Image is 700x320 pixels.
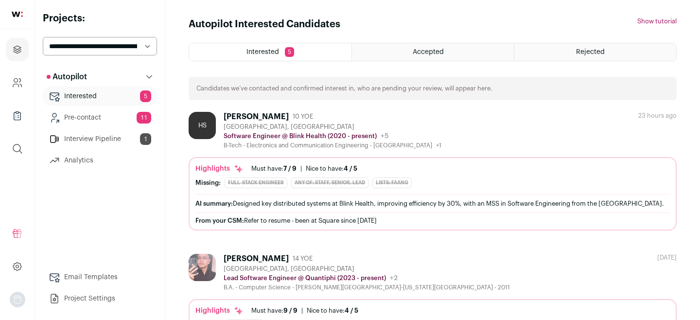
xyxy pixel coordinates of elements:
a: Projects [6,38,29,61]
span: From your CSM: [195,217,244,224]
a: Company Lists [6,104,29,127]
a: Rejected [514,43,676,61]
div: Refer to resume - been at Square since [DATE] [195,217,670,225]
span: 10 YOE [293,113,313,121]
div: Full-Stack Engineer [225,178,287,188]
div: Any of: Staff, Senior, Lead [291,178,368,188]
a: Interested5 [43,87,157,106]
a: Pre-contact11 [43,108,157,127]
span: AI summary: [195,200,233,207]
span: 14 YOE [293,255,313,263]
p: Autopilot [47,71,87,83]
span: 4 / 5 [345,307,358,314]
div: Nice to have: [307,307,358,315]
div: Nice to have: [306,165,357,173]
img: nopic.png [10,292,25,307]
p: Software Engineer @ Blink Health (2020 - present) [224,132,377,140]
button: Autopilot [43,67,157,87]
div: Designed key distributed systems at Blink Health, improving efficiency by 30%, with an MSS in Sof... [195,198,670,209]
ul: | [251,307,358,315]
span: 9 / 9 [283,307,297,314]
div: 23 hours ago [638,112,677,120]
div: Missing: [195,179,221,187]
span: 5 [140,90,151,102]
span: Accepted [413,49,444,55]
div: Must have: [251,307,297,315]
div: HS [189,112,216,139]
span: Rejected [576,49,605,55]
a: Interview Pipeline1 [43,129,157,149]
p: Lead Software Engineer @ Quantiphi (2023 - present) [224,274,386,282]
span: +1 [436,142,441,148]
img: 1a69238e3f35982e106706a5a2893a1a9b71a9dfe884d1aa04640b3c3868ac65.jpg [189,254,216,281]
span: 7 / 9 [283,165,297,172]
h1: Autopilot Interested Candidates [189,18,340,31]
div: [DATE] [657,254,677,262]
span: 11 [137,112,151,124]
span: +2 [390,275,398,282]
a: Analytics [43,151,157,170]
a: Project Settings [43,289,157,308]
span: 4 / 5 [344,165,357,172]
div: B-Tech - Electronics and Communication Engineering - [GEOGRAPHIC_DATA] [224,142,441,149]
button: Show tutorial [637,18,677,25]
p: Candidates we’ve contacted and confirmed interest in, who are pending your review, will appear here. [196,85,492,92]
span: Interested [246,49,279,55]
div: Highlights [195,306,244,316]
span: 1 [140,133,151,145]
span: +5 [381,133,388,140]
div: [PERSON_NAME] [224,254,289,264]
a: Accepted [352,43,514,61]
a: Company and ATS Settings [6,71,29,94]
div: [PERSON_NAME] [224,112,289,122]
ul: | [251,165,357,173]
div: [GEOGRAPHIC_DATA], [GEOGRAPHIC_DATA] [224,123,441,131]
h2: Projects: [43,12,157,25]
img: wellfound-shorthand-0d5821cbd27db2630d0214b213865d53afaa358527fdda9d0ea32b1df1b89c2c.svg [12,12,23,17]
div: Must have: [251,165,297,173]
button: Open dropdown [10,292,25,307]
div: Highlights [195,164,244,174]
a: Email Templates [43,267,157,287]
div: B.A. - Computer Science - [PERSON_NAME][GEOGRAPHIC_DATA]-[US_STATE][GEOGRAPHIC_DATA] - 2011 [224,284,510,291]
a: HS [PERSON_NAME] 10 YOE [GEOGRAPHIC_DATA], [GEOGRAPHIC_DATA] Software Engineer @ Blink Health (20... [189,112,677,231]
span: 5 [285,47,294,57]
div: Lists: FAANG [372,178,412,188]
div: [GEOGRAPHIC_DATA], [GEOGRAPHIC_DATA] [224,265,510,273]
